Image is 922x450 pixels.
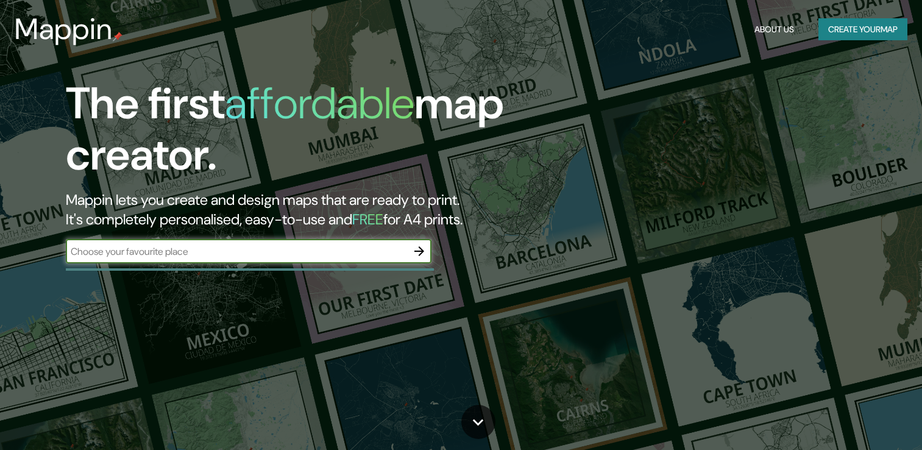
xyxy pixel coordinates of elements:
button: About Us [750,18,799,41]
img: mappin-pin [113,32,122,41]
h2: Mappin lets you create and design maps that are ready to print. It's completely personalised, eas... [66,190,527,229]
h1: The first map creator. [66,78,527,190]
h5: FREE [352,210,383,229]
h1: affordable [225,75,414,132]
input: Choose your favourite place [66,245,407,259]
button: Create yourmap [818,18,907,41]
h3: Mappin [15,12,113,46]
